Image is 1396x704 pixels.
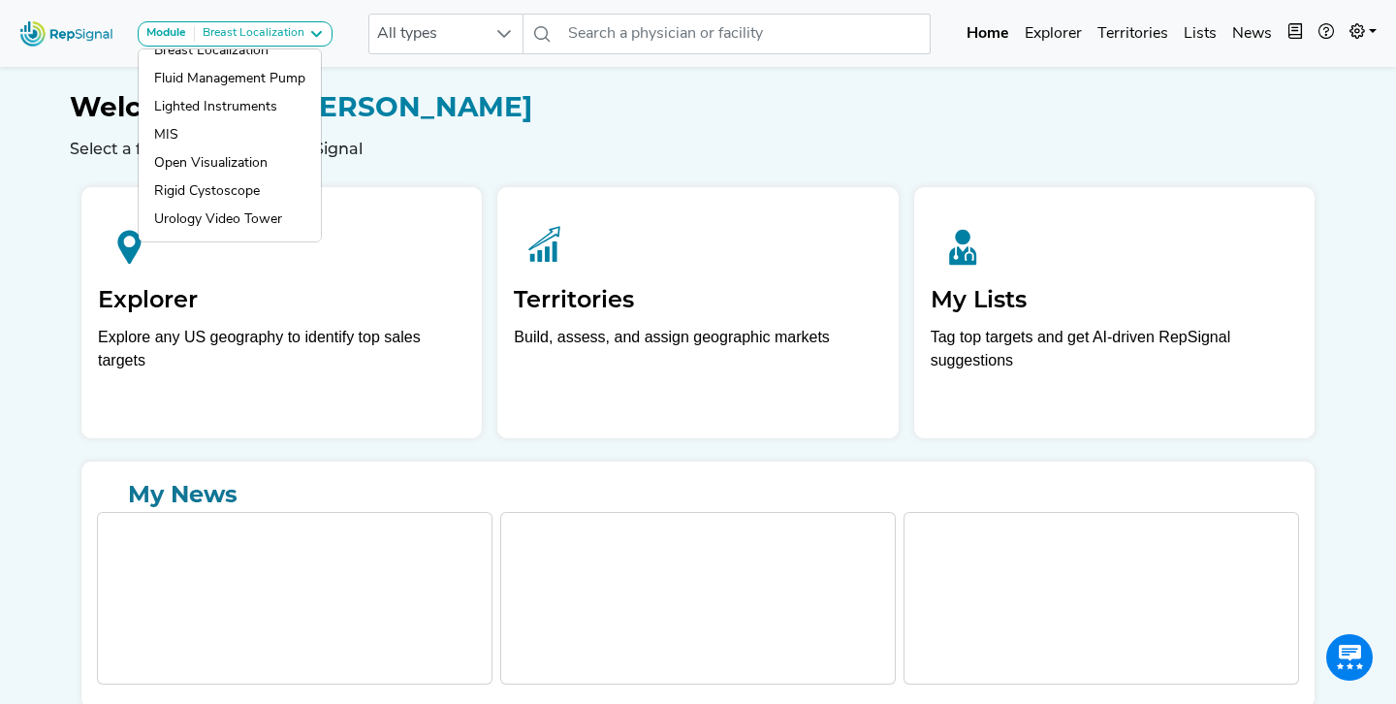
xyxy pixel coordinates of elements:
[139,65,321,93] a: Fluid Management Pump
[560,14,931,54] input: Search a physician or facility
[1017,15,1090,53] a: Explorer
[139,93,321,121] a: Lighted Instruments
[139,177,321,206] a: Rigid Cystoscope
[70,90,290,123] span: Welcome Back,
[195,26,304,42] div: Breast Localization
[931,286,1298,314] h2: My Lists
[139,121,321,149] a: MIS
[514,326,881,383] p: Build, assess, and assign geographic markets
[70,140,1326,158] h6: Select a feature to explore RepSignal
[959,15,1017,53] a: Home
[914,187,1315,438] a: My ListsTag top targets and get AI-driven RepSignal suggestions
[146,27,186,39] strong: Module
[97,477,1299,512] a: My News
[1176,15,1224,53] a: Lists
[369,15,486,53] span: All types
[70,91,1326,124] h1: [PERSON_NAME]
[139,37,321,65] a: Breast Localization
[1280,15,1311,53] button: Intel Book
[81,187,482,438] a: ExplorerExplore any US geography to identify top sales targets
[1224,15,1280,53] a: News
[138,21,333,47] button: ModuleBreast Localization
[139,206,321,234] a: Urology Video Tower
[98,326,465,372] div: Explore any US geography to identify top sales targets
[98,286,465,314] h2: Explorer
[931,326,1298,383] p: Tag top targets and get AI-driven RepSignal suggestions
[497,187,898,438] a: TerritoriesBuild, assess, and assign geographic markets
[1090,15,1176,53] a: Territories
[514,286,881,314] h2: Territories
[139,149,321,177] a: Open Visualization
